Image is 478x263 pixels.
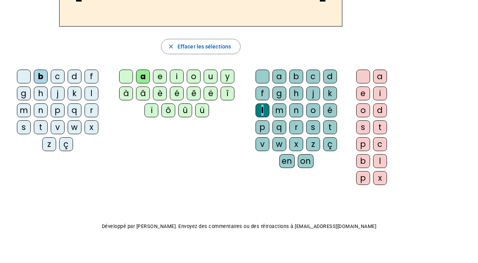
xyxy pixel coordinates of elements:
div: l [85,87,98,100]
div: s [306,120,320,134]
div: p [356,137,370,151]
div: ô [161,103,175,117]
div: t [34,120,48,134]
div: c [306,70,320,83]
div: à [119,87,133,100]
div: k [68,87,81,100]
div: o [187,70,201,83]
div: î [221,87,234,100]
div: i [373,87,387,100]
div: a [373,70,387,83]
div: ç [59,137,73,151]
div: é [170,87,184,100]
div: p [256,120,269,134]
div: ï [144,103,158,117]
div: t [323,120,337,134]
div: x [289,137,303,151]
div: p [51,103,65,117]
div: g [272,87,286,100]
div: i [170,70,184,83]
div: p [356,171,370,185]
div: x [373,171,387,185]
div: b [289,70,303,83]
div: r [289,120,303,134]
div: t [373,120,387,134]
div: v [51,120,65,134]
div: e [356,87,370,100]
div: j [306,87,320,100]
div: â [136,87,150,100]
div: n [34,103,48,117]
div: f [85,70,98,83]
div: n [289,103,303,117]
div: ç [323,137,337,151]
div: c [51,70,65,83]
div: û [178,103,192,117]
div: w [272,137,286,151]
div: x [85,120,98,134]
div: è [153,87,167,100]
div: ê [187,87,201,100]
div: m [272,103,286,117]
div: q [272,120,286,134]
div: r [85,103,98,117]
div: u [204,70,217,83]
div: f [256,87,269,100]
button: Effacer les sélections [161,39,241,54]
div: b [356,154,370,168]
div: y [221,70,234,83]
div: a [136,70,150,83]
div: on [298,154,314,168]
div: o [306,103,320,117]
div: d [323,70,337,83]
div: k [323,87,337,100]
div: en [279,154,295,168]
p: Développé par [PERSON_NAME]. Envoyez des commentaires ou des rétroactions à [EMAIL_ADDRESS][DOMAI... [6,222,472,231]
div: g [17,87,31,100]
div: h [289,87,303,100]
div: m [17,103,31,117]
div: d [373,103,387,117]
div: v [256,137,269,151]
div: d [68,70,81,83]
div: z [306,137,320,151]
div: s [356,120,370,134]
div: c [373,137,387,151]
div: q [68,103,81,117]
span: Effacer les sélections [178,42,231,51]
mat-icon: close [168,43,174,50]
div: l [256,103,269,117]
div: e [153,70,167,83]
div: ü [195,103,209,117]
div: b [34,70,48,83]
div: s [17,120,31,134]
div: j [51,87,65,100]
div: o [356,103,370,117]
div: z [42,137,56,151]
div: h [34,87,48,100]
div: é [323,103,337,117]
div: l [373,154,387,168]
div: a [272,70,286,83]
div: w [68,120,81,134]
div: ë [204,87,217,100]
